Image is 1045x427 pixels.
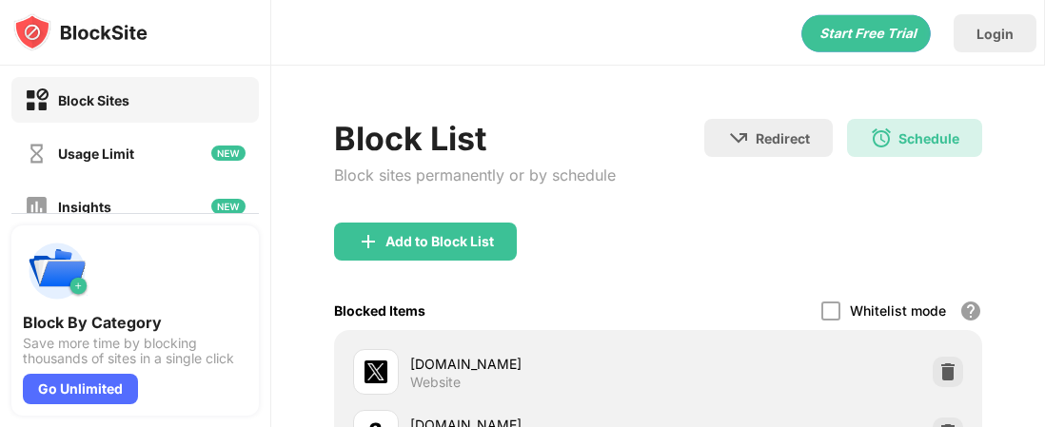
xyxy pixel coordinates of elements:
[211,199,246,214] img: new-icon.svg
[334,165,616,184] div: Block sites permanently or by schedule
[898,130,959,146] div: Schedule
[976,26,1014,42] div: Login
[58,146,134,162] div: Usage Limit
[13,13,148,51] img: logo-blocksite.svg
[410,374,461,391] div: Website
[23,336,247,366] div: Save more time by blocking thousands of sites in a single click
[211,146,246,161] img: new-icon.svg
[23,313,247,332] div: Block By Category
[25,88,49,112] img: block-on.svg
[334,302,425,319] div: Blocked Items
[365,360,387,383] img: favicons
[756,130,810,146] div: Redirect
[23,237,91,305] img: push-categories.svg
[850,302,946,319] div: Whitelist mode
[801,14,931,52] div: animation
[58,92,129,108] div: Block Sites
[25,195,49,219] img: insights-off.svg
[334,119,616,158] div: Block List
[25,142,49,165] img: time-usage-off.svg
[23,374,138,404] div: Go Unlimited
[58,199,111,215] div: Insights
[385,234,494,249] div: Add to Block List
[410,354,659,374] div: [DOMAIN_NAME]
